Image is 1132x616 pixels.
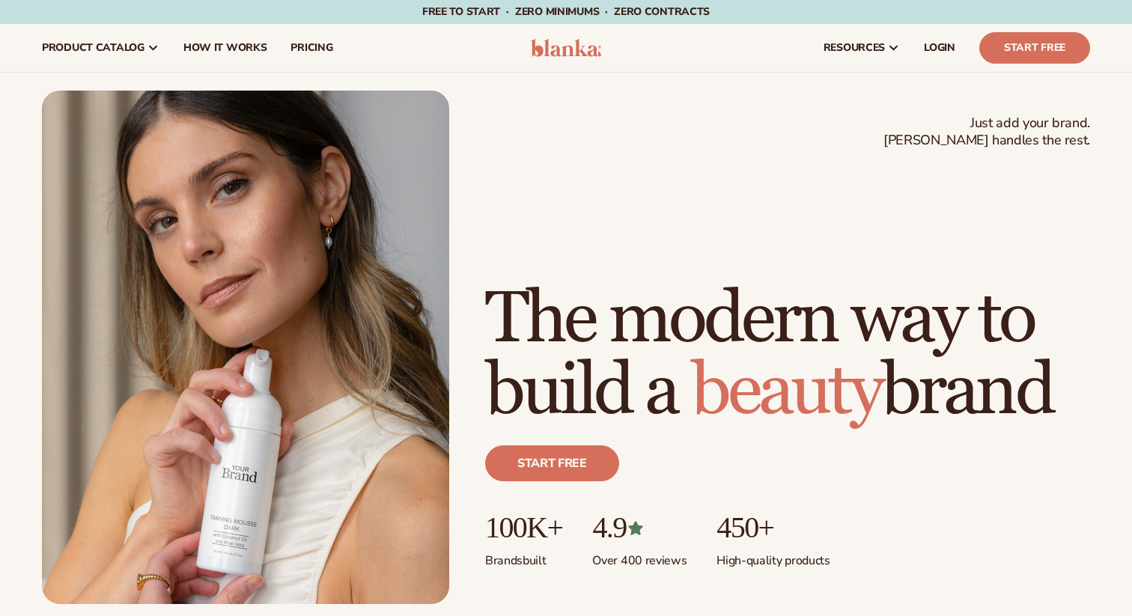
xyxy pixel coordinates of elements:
p: 4.9 [592,511,687,544]
a: pricing [279,24,344,72]
p: High-quality products [716,544,830,569]
span: How It Works [183,42,267,54]
img: logo [531,39,602,57]
p: Brands built [485,544,562,569]
p: 100K+ [485,511,562,544]
a: Start free [485,445,619,481]
span: LOGIN [924,42,955,54]
span: Free to start · ZERO minimums · ZERO contracts [422,4,710,19]
a: product catalog [30,24,171,72]
span: beauty [691,347,881,435]
a: resources [812,24,912,72]
a: Start Free [979,32,1090,64]
span: product catalog [42,42,144,54]
span: resources [824,42,885,54]
p: Over 400 reviews [592,544,687,569]
h1: The modern way to build a brand [485,284,1090,427]
img: Female holding tanning mousse. [42,91,449,604]
a: How It Works [171,24,279,72]
span: Just add your brand. [PERSON_NAME] handles the rest. [883,115,1090,150]
p: 450+ [716,511,830,544]
a: LOGIN [912,24,967,72]
span: pricing [290,42,332,54]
